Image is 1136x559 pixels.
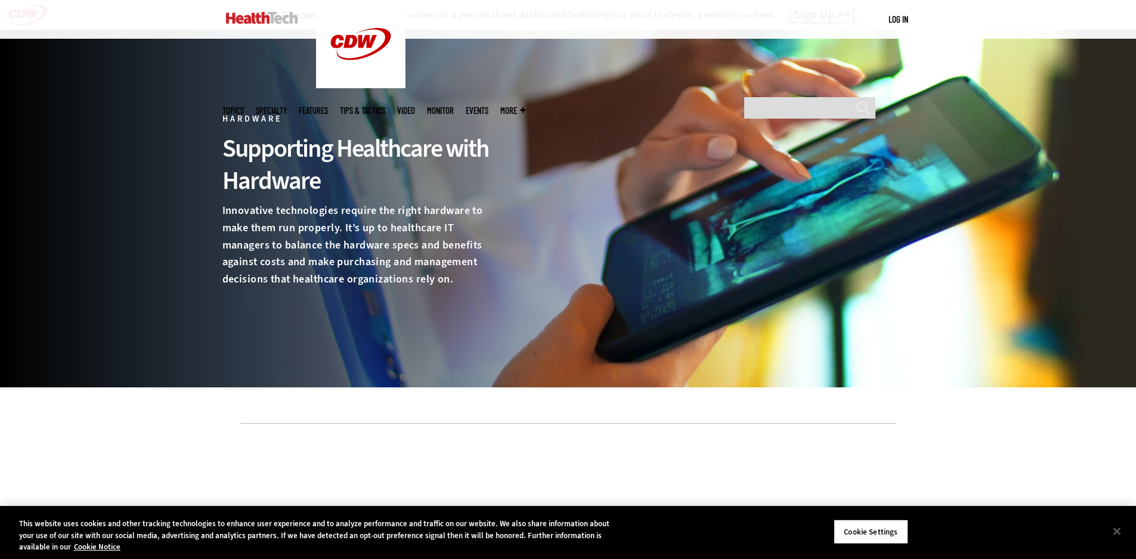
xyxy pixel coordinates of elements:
a: Events [466,106,488,115]
a: Tips & Tactics [340,106,385,115]
a: CDW [316,79,406,91]
div: User menu [889,13,908,26]
span: More [500,106,525,115]
span: Specialty [256,106,287,115]
p: Innovative technologies require the right hardware to make them run properly. It’s up to healthca... [222,202,499,288]
span: Topics [222,106,244,115]
a: Features [299,106,328,115]
a: Video [397,106,415,115]
div: This website uses cookies and other tracking technologies to enhance user experience and to analy... [19,518,625,553]
img: Home [226,12,298,24]
iframe: advertisement [351,442,785,495]
div: Supporting Healthcare with Hardware [222,132,499,197]
a: More information about your privacy [74,542,120,552]
a: MonITor [427,106,454,115]
a: Log in [889,14,908,24]
button: Close [1104,518,1130,544]
button: Cookie Settings [834,519,908,544]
